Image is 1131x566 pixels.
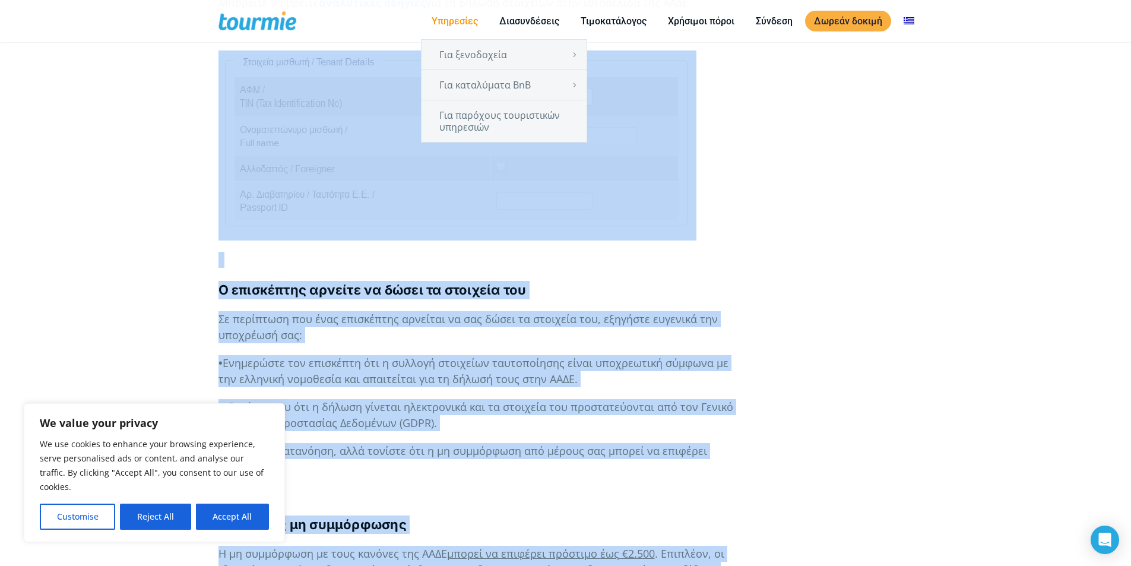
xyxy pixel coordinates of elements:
strong: • [218,356,223,370]
a: Δωρεάν δοκιμή [805,11,891,31]
p: We value your privacy [40,416,269,430]
h4: O επισκέπτης αρνείτε να δώσει τα στοιχεία του [218,281,733,299]
a: Διασυνδέσεις [490,14,568,29]
a: Τιμοκατάλογος [572,14,655,29]
h4: Συνέπειες μη συμμόρφωσης [218,516,733,534]
button: Accept All [196,504,269,530]
a: Για καταλύματα BnB [422,70,587,100]
a: Υπηρεσίες [423,14,487,29]
a: Για παρόχους τουριστικών υπηρεσιών [422,100,587,142]
a: Σύνδεση [747,14,801,29]
p: Δείξτε του κατανόηση, αλλά τονίστε ότι η μη συμμόρφωση από μέρους σας μπορεί να επιφέρει πρόστιμο. [218,443,733,475]
span: μπορεί να επιφέρει πρόστιμο έως €2.500 [447,546,655,561]
button: Reject All [120,504,191,530]
strong: • [218,400,223,414]
button: Customise [40,504,115,530]
a: Για ξενοδοχεία [422,40,587,69]
a: Χρήσιμοι πόροι [659,14,743,29]
p: Σε περίπτωση που ένας επισκέπτης αρνείται να σας δώσει τα στοιχεία του, εξηγήστε ευγενικά την υπο... [218,311,733,343]
p: Εξηγήστε του ότι η δήλωση γίνεται ηλεκτρονικά και τα στοιχεία του προστατεύονται από τον Γενικό Κ... [218,399,733,431]
p: Ενημερώστε τον επισκέπτη ότι η συλλογή στοιχείων ταυτοποίησης είναι υποχρεωτική σύμφωνα με την ελ... [218,355,733,387]
p: We use cookies to enhance your browsing experience, serve personalised ads or content, and analys... [40,437,269,494]
div: Open Intercom Messenger [1091,526,1119,554]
